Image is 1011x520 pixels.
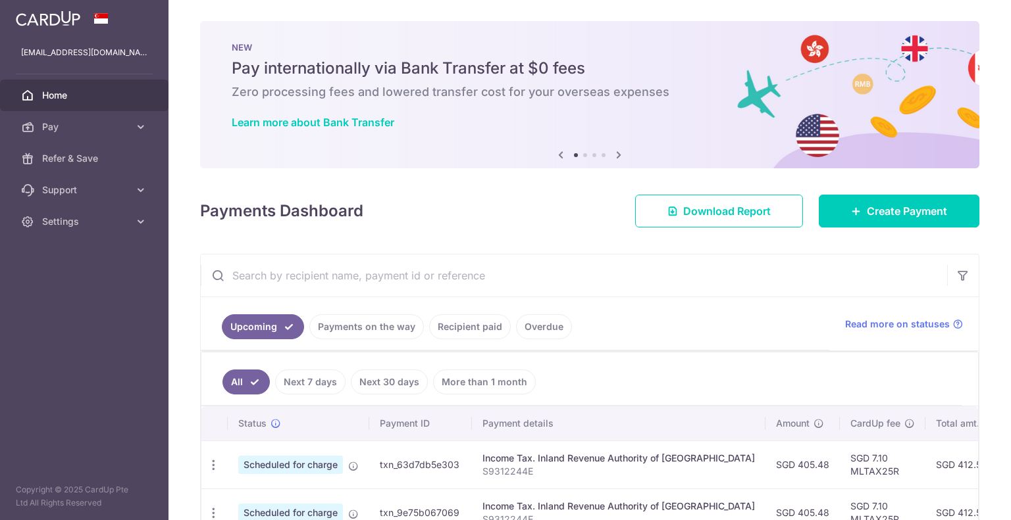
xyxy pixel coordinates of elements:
input: Search by recipient name, payment id or reference [201,254,947,296]
img: Bank transfer banner [200,21,979,168]
span: Download Report [683,203,771,219]
span: Total amt. [936,417,979,430]
span: Status [238,417,267,430]
a: Payments on the way [309,314,424,339]
p: [EMAIL_ADDRESS][DOMAIN_NAME] [21,46,147,59]
div: Income Tax. Inland Revenue Authority of [GEOGRAPHIC_DATA] [482,452,755,465]
h5: Pay internationally via Bank Transfer at $0 fees [232,58,948,79]
td: SGD 7.10 MLTAX25R [840,440,925,488]
a: Next 30 days [351,369,428,394]
span: Pay [42,120,129,133]
span: Support [42,183,129,197]
span: Home [42,89,129,102]
span: Refer & Save [42,152,129,165]
a: Upcoming [222,314,304,339]
td: txn_63d7db5e303 [369,440,472,488]
a: Overdue [516,314,572,339]
a: Download Report [635,195,803,227]
th: Payment details [472,406,765,440]
span: Amount [776,417,810,430]
span: Settings [42,215,129,228]
span: Read more on statuses [845,318,950,331]
a: Next 7 days [275,369,346,394]
span: CardUp fee [850,417,900,430]
h4: Payments Dashboard [200,199,363,223]
a: Read more on statuses [845,318,963,331]
a: Learn more about Bank Transfer [232,116,394,129]
td: SGD 412.58 [925,440,1004,488]
a: All [222,369,270,394]
a: Create Payment [819,195,979,227]
a: Recipient paid [429,314,511,339]
img: CardUp [16,11,80,26]
th: Payment ID [369,406,472,440]
h6: Zero processing fees and lowered transfer cost for your overseas expenses [232,84,948,100]
p: NEW [232,42,948,53]
a: More than 1 month [433,369,536,394]
td: SGD 405.48 [765,440,840,488]
div: Income Tax. Inland Revenue Authority of [GEOGRAPHIC_DATA] [482,500,755,513]
p: S9312244E [482,465,755,478]
span: Create Payment [867,203,947,219]
span: Scheduled for charge [238,456,343,474]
